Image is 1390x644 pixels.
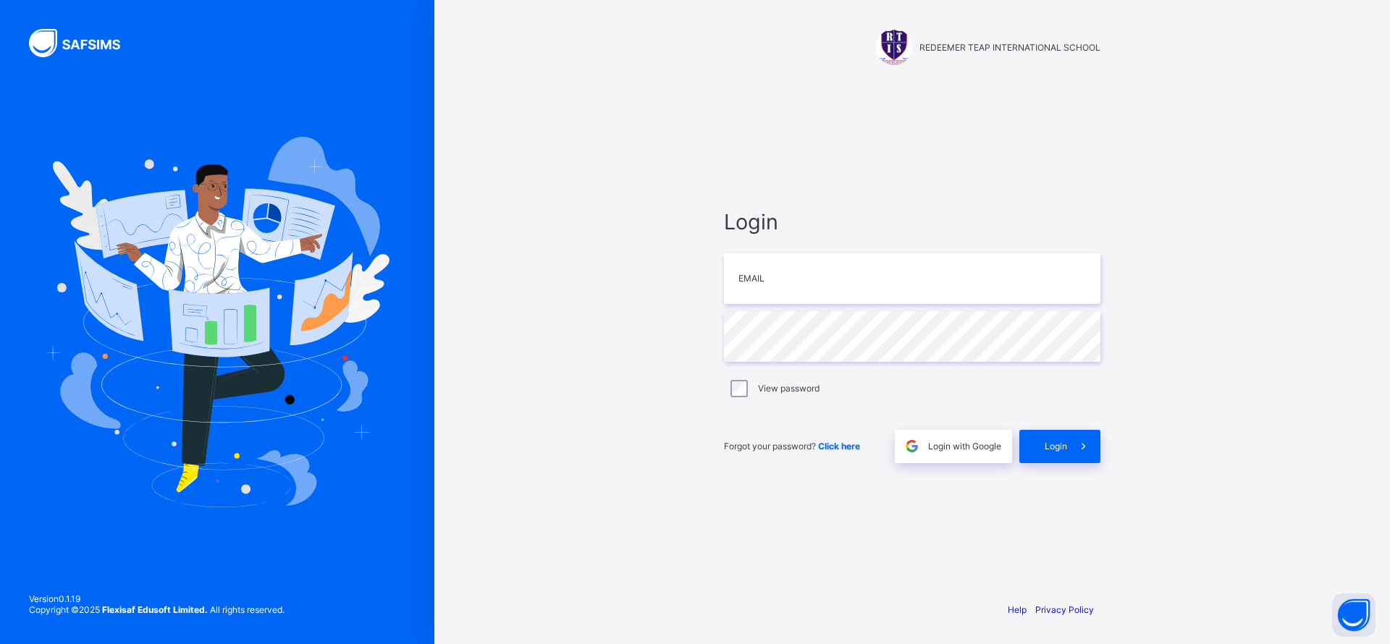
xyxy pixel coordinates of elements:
a: Privacy Policy [1035,604,1094,615]
span: REDEEMER TEAP INTERNATIONAL SCHOOL [919,42,1100,53]
button: Open asap [1332,593,1376,637]
span: Login [1045,441,1067,452]
span: Forgot your password? [724,441,860,452]
span: Version 0.1.19 [29,593,285,604]
img: SAFSIMS Logo [29,29,138,57]
strong: Flexisaf Edusoft Limited. [102,604,208,615]
img: Hero Image [45,137,389,507]
span: Login [724,209,1100,234]
img: google.396cfc9801f0270233282035f929180a.svg [903,438,920,454]
span: Login with Google [928,441,1001,452]
a: Click here [818,441,860,452]
span: Copyright © 2025 All rights reserved. [29,604,285,615]
a: Help [1008,604,1027,615]
label: View password [758,383,820,394]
